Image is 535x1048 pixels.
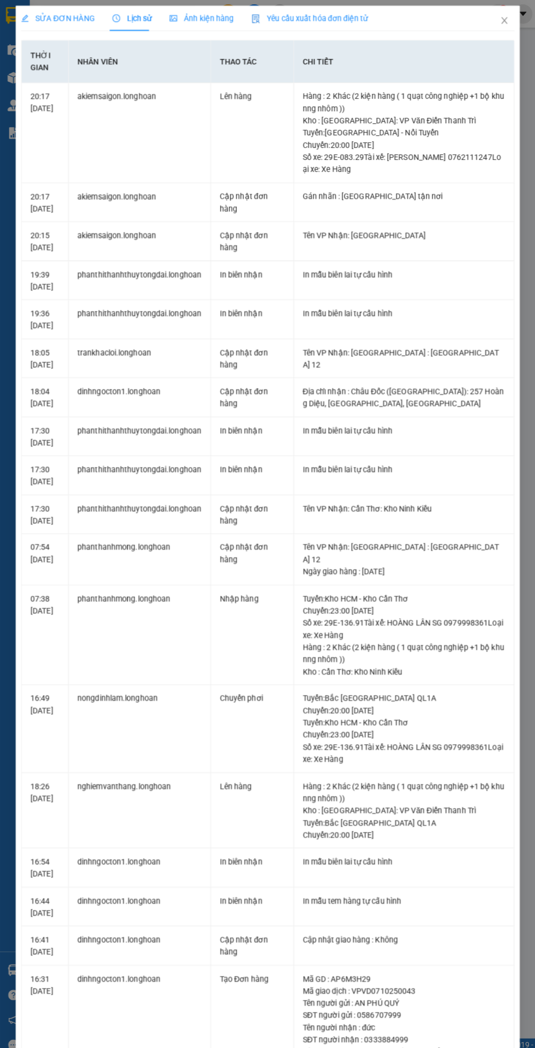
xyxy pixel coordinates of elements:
div: Tên VP Nhận: [GEOGRAPHIC_DATA] : [GEOGRAPHIC_DATA] 12 [302,534,502,558]
div: Chuyển phơi [220,682,284,694]
div: 20:17 [DATE] [33,89,62,113]
th: Thao tác [211,40,293,82]
div: Mã giao dịch : VPVD0710250043 [302,971,502,983]
div: Địa chỉ nhận : Châu Đốc ([GEOGRAPHIC_DATA]): 257 Hoàng Diệu, [GEOGRAPHIC_DATA], [GEOGRAPHIC_DATA] [302,380,502,404]
div: Kho : [GEOGRAPHIC_DATA]: VP Văn Điển Thanh Trì [302,113,502,125]
div: In mẫu biên lai tự cấu hình [302,457,502,469]
td: phanthithanhthuytongdai.longhoan [71,296,211,334]
div: Hàng : 2 Khác (2 kiện hàng ( 1 quạt công nghiệp +1 bộ khunng nhôm )) [302,632,502,656]
div: 19:39 [DATE] [33,265,62,289]
td: phanthithanhthuytongdai.longhoan [71,257,211,296]
div: 20:15 [DATE] [33,226,62,250]
div: Cập nhật đơn hàng [220,380,284,404]
button: Close [486,5,516,36]
div: Ngày giao hàng : [DATE] [302,558,502,570]
div: SĐT người nhận : 0333884999 [302,1019,502,1031]
div: 16:41 [DATE] [33,920,62,944]
div: Tạo Đơn hàng [220,959,284,971]
span: Lịch sử [114,14,153,22]
div: 20:17 [DATE] [33,188,62,212]
td: phanthanhmong.longhoan [71,526,211,577]
div: Tuyến : Kho HCM - Kho Cần Thơ Chuyến: 23:00 [DATE] Số xe: 29E-136.91 Tài xế: HOÀNG LÂN SG 0979998... [302,584,502,632]
div: In biên nhận [220,265,284,277]
div: 18:26 [DATE] [33,769,62,793]
div: 17:30 [DATE] [33,457,62,481]
span: edit [24,14,32,22]
div: Gán nhãn : [GEOGRAPHIC_DATA] tận nơi [302,188,502,200]
span: Yêu cầu xuất hóa đơn điện tử [251,14,366,22]
div: Kho : [GEOGRAPHIC_DATA]: VP Văn Điển Thanh Trì [302,793,502,805]
div: Kho : Cần Thơ: Kho Ninh Kiều [302,656,502,668]
span: SỬA ĐƠN HÀNG [24,14,97,22]
td: akiemsaigon.longhoan [71,181,211,219]
div: Tên VP Nhận: [GEOGRAPHIC_DATA] : [GEOGRAPHIC_DATA] 12 [302,342,502,366]
span: close [497,16,506,25]
td: phanthithanhthuytongdai.longhoan [71,488,211,527]
div: 18:04 [DATE] [33,380,62,404]
div: Cập nhật đơn hàng [220,226,284,250]
div: Cập nhật giao hàng : Không [302,920,502,932]
div: 16:44 [DATE] [33,882,62,906]
div: In biên nhận [220,843,284,855]
div: Tuyến : Bắc [GEOGRAPHIC_DATA] QL1A Chuyến: 20:00 [DATE] [302,805,502,829]
td: akiemsaigon.longhoan [71,82,211,181]
div: Cập nhật đơn hàng [220,495,284,519]
td: dinhngocton1.longhoan [71,913,211,952]
td: phanthanhmong.longhoan [71,577,211,676]
div: Lên hàng [220,769,284,781]
span: Ảnh kiện hàng [170,14,234,22]
div: 17:30 [DATE] [33,418,62,442]
td: phanthithanhthuytongdai.longhoan [71,411,211,450]
div: Tên VP Nhận: Cần Thơ: Kho Ninh Kiều [302,495,502,507]
div: Mã GD : AP6M3H29 [302,959,502,971]
div: In biên nhận [220,418,284,430]
div: Tên người gửi : AN PHÚ QUÝ [302,983,502,995]
div: In biên nhận [220,882,284,894]
div: 16:54 [DATE] [33,843,62,867]
td: phanthithanhthuytongdai.longhoan [71,450,211,488]
div: 07:54 [DATE] [33,534,62,558]
div: 07:38 [DATE] [33,584,62,608]
td: akiemsaigon.longhoan [71,219,211,257]
td: dinhngocton1.longhoan [71,836,211,875]
div: Cập nhật đơn hàng [220,920,284,944]
div: In mẫu biên lai tự cấu hình [302,418,502,430]
th: Nhân viên [71,40,211,82]
img: icon [251,14,260,23]
div: SĐT người gửi : 0586707999 [302,995,502,1007]
span: clock-circle [114,14,122,22]
div: In mẫu biên lai tự cấu hình [302,303,502,315]
div: Tên người nhận : đức [302,1007,502,1019]
div: Nhập hàng [220,584,284,596]
div: Tuyến : Bắc [GEOGRAPHIC_DATA] QL1A Chuyến: 20:00 [DATE] [302,682,502,706]
span: picture [170,14,178,22]
div: Tuyến : [GEOGRAPHIC_DATA] - Nối Tuyến Chuyến: 20:00 [DATE] Số xe: 29E-083.29 Tài xế: [PERSON_NAME... [302,125,502,173]
div: 17:30 [DATE] [33,495,62,519]
div: 16:49 [DATE] [33,682,62,706]
div: In biên nhận [220,457,284,469]
td: nongdinhlam.longhoan [71,675,211,762]
div: Lên hàng [220,89,284,101]
th: Thời gian [25,40,71,82]
div: Cập nhật đơn hàng [220,188,284,212]
div: Hàng : 2 Khác (2 kiện hàng ( 1 quạt công nghiệp +1 bộ khunng nhôm )) [302,89,502,113]
td: dinhngocton1.longhoan [71,875,211,914]
div: Tuyến : Kho HCM - Kho Cần Thơ Chuyến: 23:00 [DATE] Số xe: 29E-136.91 Tài xế: HOÀNG LÂN SG 0979998... [302,706,502,754]
div: Cập nhật đơn hàng [220,534,284,558]
div: Hàng : 2 Khác (2 kiện hàng ( 1 quạt công nghiệp +1 bộ khunng nhôm )) [302,769,502,793]
div: 18:05 [DATE] [33,342,62,366]
div: Cập nhật đơn hàng [220,342,284,366]
div: In mẫu biên lai tự cấu hình [302,265,502,277]
td: dinhngocton1.longhoan [71,373,211,411]
th: Chi tiết [293,40,511,82]
td: trankhacloi.longhoan [71,334,211,373]
div: Tên VP Nhận: [GEOGRAPHIC_DATA] [302,226,502,238]
div: In biên nhận [220,303,284,315]
div: In mẫu tem hàng tự cấu hình [302,882,502,894]
div: In mẫu biên lai tự cấu hình [302,843,502,855]
div: 19:36 [DATE] [33,303,62,327]
td: nghiemvanthang.longhoan [71,762,211,837]
div: 16:31 [DATE] [33,959,62,983]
